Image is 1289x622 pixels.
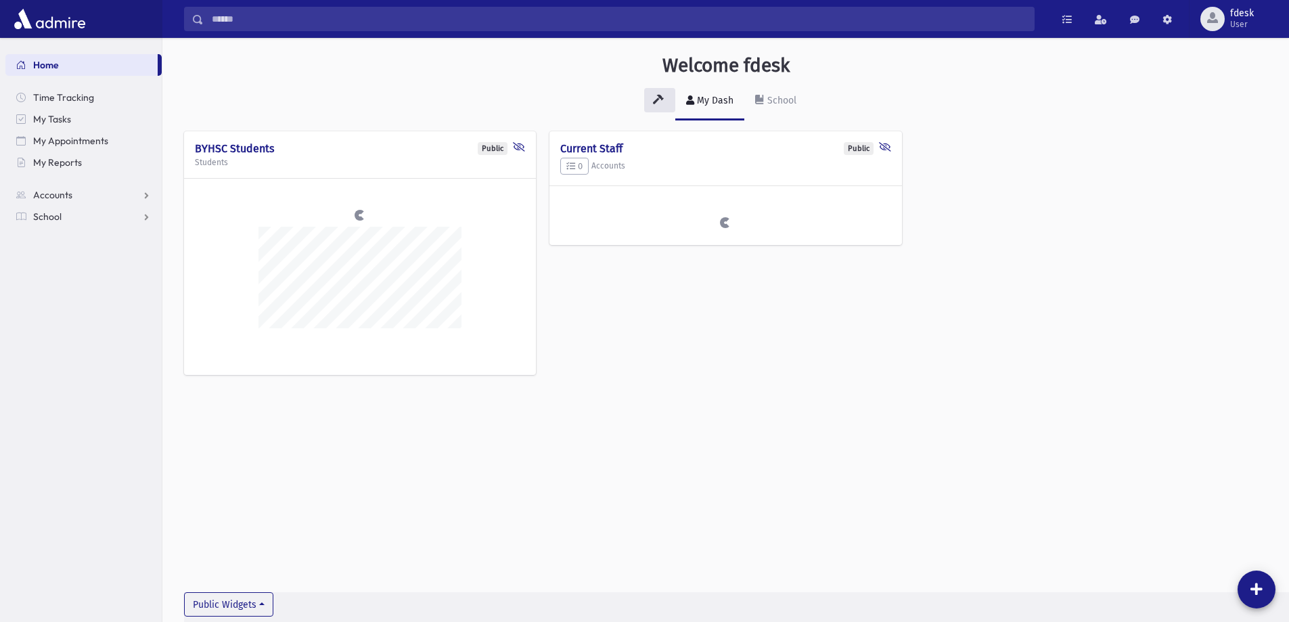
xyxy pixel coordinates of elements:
span: Time Tracking [33,91,94,104]
h5: Students [195,158,525,167]
h4: BYHSC Students [195,142,525,155]
a: Time Tracking [5,87,162,108]
span: User [1230,19,1254,30]
span: My Appointments [33,135,108,147]
a: My Appointments [5,130,162,152]
span: fdesk [1230,8,1254,19]
span: Home [33,59,59,71]
a: Accounts [5,184,162,206]
a: School [744,83,807,120]
a: My Reports [5,152,162,173]
div: Public [478,142,507,155]
a: Home [5,54,158,76]
h3: Welcome fdesk [662,54,790,77]
a: My Tasks [5,108,162,130]
span: My Reports [33,156,82,169]
span: 0 [566,161,583,171]
h4: Current Staff [560,142,890,155]
div: Public [844,142,874,155]
a: My Dash [675,83,744,120]
div: School [765,95,796,106]
a: School [5,206,162,227]
span: Accounts [33,189,72,201]
div: My Dash [694,95,733,106]
img: AdmirePro [11,5,89,32]
span: School [33,210,62,223]
span: My Tasks [33,113,71,125]
button: 0 [560,158,589,175]
input: Search [204,7,1034,31]
button: Public Widgets [184,592,273,617]
h5: Accounts [560,158,890,175]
